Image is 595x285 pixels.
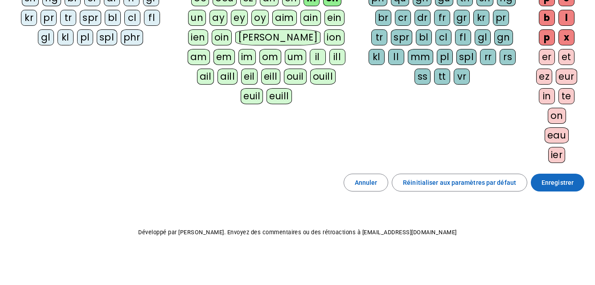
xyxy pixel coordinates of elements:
div: br [375,10,391,26]
div: un [188,10,206,26]
div: cr [395,10,411,26]
div: spl [456,49,477,65]
span: Annuler [355,177,378,188]
div: spl [97,29,117,45]
div: l [558,10,574,26]
div: ss [414,69,431,85]
span: Enregistrer [542,177,574,188]
div: tr [371,29,387,45]
div: tt [434,69,450,85]
button: Enregistrer [531,174,584,191]
div: om [259,49,281,65]
div: fl [455,29,471,45]
div: pl [77,29,93,45]
div: on [548,108,566,124]
div: gr [454,10,470,26]
div: ay [209,10,227,26]
div: ey [231,10,248,26]
div: [PERSON_NAME] [235,29,320,45]
div: eill [261,69,280,85]
div: um [285,49,306,65]
div: aim [272,10,297,26]
div: oy [251,10,269,26]
div: il [310,49,326,65]
div: gl [38,29,54,45]
div: in [539,88,555,104]
div: kr [21,10,37,26]
div: eau [545,127,569,143]
button: Annuler [344,174,389,191]
div: spr [391,29,412,45]
div: oin [212,29,232,45]
div: ier [548,147,566,163]
button: Réinitialiser aux paramètres par défaut [392,174,527,191]
div: rr [480,49,496,65]
div: fl [144,10,160,26]
div: vr [454,69,470,85]
div: p [539,29,555,45]
div: ein [324,10,345,26]
div: cl [435,29,451,45]
div: pl [437,49,453,65]
div: am [188,49,210,65]
div: em [213,49,235,65]
span: Réinitialiser aux paramètres par défaut [403,177,516,188]
div: ouil [284,69,307,85]
div: ain [300,10,321,26]
div: tr [60,10,76,26]
div: ez [536,69,552,85]
div: x [558,29,574,45]
div: gl [475,29,491,45]
div: im [238,49,256,65]
div: euill [267,88,291,104]
div: ll [388,49,404,65]
div: ill [329,49,345,65]
div: bl [416,29,432,45]
div: te [558,88,574,104]
div: mm [408,49,433,65]
div: rs [500,49,516,65]
div: gn [494,29,513,45]
div: et [558,49,574,65]
div: kl [57,29,74,45]
div: fr [434,10,450,26]
div: pr [493,10,509,26]
div: ien [188,29,208,45]
div: kl [369,49,385,65]
div: eil [241,69,258,85]
p: Développé par [PERSON_NAME]. Envoyez des commentaires ou des rétroactions à [EMAIL_ADDRESS][DOMAI... [7,227,588,238]
div: er [539,49,555,65]
div: bl [105,10,121,26]
div: kr [473,10,489,26]
div: pr [41,10,57,26]
div: ail [197,69,214,85]
div: eur [556,69,577,85]
div: dr [414,10,431,26]
div: b [539,10,555,26]
div: cl [124,10,140,26]
div: spr [80,10,101,26]
div: aill [217,69,238,85]
div: ion [324,29,345,45]
div: euil [241,88,263,104]
div: ouill [310,69,336,85]
div: phr [121,29,144,45]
